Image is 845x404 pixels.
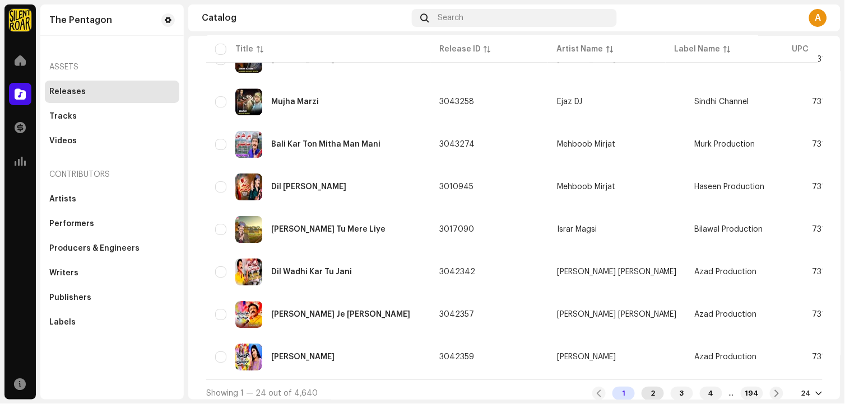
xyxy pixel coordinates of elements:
span: Israr Magsi [557,226,677,233]
span: Murk Production [695,140,755,148]
span: Sindhi Channel [695,98,749,106]
span: 3042342 [439,268,475,276]
div: Artists [49,195,76,204]
img: 92c31b69-8ce2-401c-b5e4-489ff4295d48 [235,173,262,200]
span: Azad Production [695,311,757,318]
div: Writers [49,269,78,278]
div: Labels [49,318,76,327]
span: Ghulam Hussain Umrani [557,268,677,276]
div: Videos [49,137,77,145]
img: 345d8e35-44b1-4e81-a2ea-999e2f40fe36 [235,88,262,115]
img: eebddd77-1621-4d60-b2ac-0b5c77793c5b [235,301,262,328]
span: Azad Production [695,353,757,361]
div: Haq Sacha Murshad [271,353,335,361]
span: Mehboob Mirjat [557,140,677,148]
div: [PERSON_NAME] [PERSON_NAME] [557,268,677,276]
div: Dil Jinh Khe Asan Dini [271,183,346,191]
re-m-nav-item: Videos [45,130,179,152]
div: Releases [49,87,86,96]
div: Juwan Bhari Je Khabar Nathi [271,311,410,318]
img: cd455630-d08d-4ff6-9b01-f950e599a6b1 [235,131,262,158]
div: Label Name [675,44,721,55]
span: 3042357 [439,311,474,318]
div: 4 [700,387,722,400]
div: 3 [671,387,693,400]
div: Marta Tha Tu Mere Liye [271,226,386,233]
div: Mehboob Mirjat [557,140,615,148]
div: Mujha Marzi [271,98,319,106]
div: 194 [741,387,763,400]
span: Laila Sorth [557,353,677,361]
div: A [809,9,827,27]
div: [PERSON_NAME] [557,353,616,361]
span: 3043258 [439,98,474,106]
div: Producers & Engineers [49,244,140,253]
re-a-nav-header: Contributors [45,161,179,188]
re-m-nav-item: Producers & Engineers [45,237,179,260]
img: fcfd72e7-8859-4002-b0df-9a7058150634 [9,9,31,31]
re-m-nav-item: Tracks [45,105,179,128]
div: The Pentagon [49,16,112,25]
div: 2 [642,387,664,400]
img: 8ed89dbb-6206-4238-9f9f-e19104fb1baa [235,344,262,370]
div: Ejaz DJ [557,98,582,106]
re-a-nav-header: Assets [45,54,179,81]
re-m-nav-item: Writers [45,262,179,284]
span: Ghulam Hussain Umrani [557,311,677,318]
div: 24 [801,389,811,398]
span: Ejaz DJ [557,98,677,106]
div: ... [729,389,734,398]
re-m-nav-item: Performers [45,213,179,235]
img: be633b35-2289-4962-a0e4-318e39b4db30 [235,259,262,285]
span: 3017090 [439,226,474,233]
span: Bilawal Production [695,226,763,233]
div: 1 [612,387,635,400]
div: Dil Wadhi Kar Tu Jani [271,268,352,276]
div: Release ID [439,44,481,55]
div: Mehboob Mirjat [557,183,615,191]
div: Performers [49,219,94,228]
div: Bali Kar Ton Mitha Man Mani [271,140,380,148]
div: Catalog [202,13,407,22]
re-m-nav-item: Labels [45,311,179,333]
div: Tracks [49,112,77,121]
span: Haseen Production [695,183,765,191]
img: 03d11732-ccfc-4635-8ade-ab7e432a1328 [235,216,262,243]
re-m-nav-item: Releases [45,81,179,103]
re-m-nav-item: Artists [45,188,179,210]
span: 3010945 [439,183,473,191]
div: [PERSON_NAME] [PERSON_NAME] [557,311,677,318]
div: Title [235,44,253,55]
span: Showing 1 — 24 out of 4,640 [206,389,318,397]
span: Search [438,13,464,22]
span: 3043274 [439,140,475,148]
re-m-nav-item: Publishers [45,286,179,309]
div: Publishers [49,293,91,302]
span: Azad Production [695,268,757,276]
span: Mehboob Mirjat [557,183,677,191]
span: 3042359 [439,353,474,361]
div: Artist Name [557,44,603,55]
div: Israr Magsi [557,226,597,233]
